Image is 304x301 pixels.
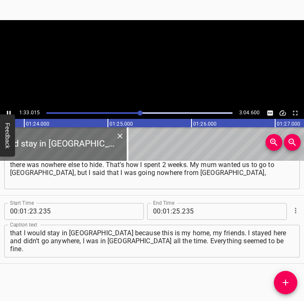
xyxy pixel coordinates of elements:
[29,203,37,220] input: 23
[37,203,39,220] span: .
[171,203,172,220] span: :
[265,108,276,118] button: Toggle captions
[10,161,294,185] textarea: there was nowhere else to hide. That’s how I spent 2 weeks. My mum wanted us to go to [GEOGRAPHIC...
[266,134,282,151] button: Zoom In
[290,200,300,221] div: Cue Options
[20,203,28,220] input: 01
[3,108,14,118] button: Play/Pause
[290,205,301,216] button: Cue Options
[10,203,18,220] input: 00
[239,110,260,116] span: 3:04.600
[161,203,163,220] span: :
[39,203,115,220] input: 235
[193,121,217,127] text: 01:26.000
[284,134,301,151] button: Zoom Out
[46,112,232,114] div: Play progress
[163,203,171,220] input: 01
[10,229,294,253] textarea: that I would stay in [GEOGRAPHIC_DATA] because this is my home, my friends. I stayed here and did...
[110,121,133,127] text: 01:25.000
[26,121,49,127] text: 01:24.000
[290,108,301,118] button: Toggle fullscreen
[115,131,125,141] button: Delete
[277,121,300,127] text: 01:27.000
[182,203,258,220] input: 235
[180,203,182,220] span: .
[277,108,288,118] button: Change Playback Speed
[19,110,40,116] span: 1:33.015
[115,131,124,141] div: Delete Cue
[18,203,20,220] span: :
[28,203,29,220] span: :
[172,203,180,220] input: 25
[153,203,161,220] input: 00
[274,271,297,294] button: Add Cue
